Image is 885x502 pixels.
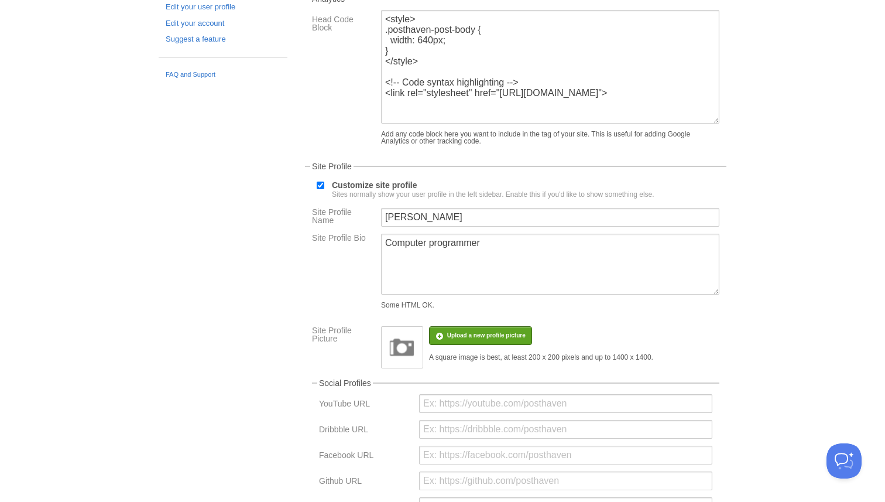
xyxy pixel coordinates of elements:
[419,472,712,490] input: Ex: https://github.com/posthaven
[319,451,412,462] label: Facebook URL
[332,181,654,198] label: Customize site profile
[166,18,280,30] a: Edit your account
[419,394,712,413] input: Ex: https://youtube.com/posthaven
[419,446,712,465] input: Ex: https://facebook.com/posthaven
[312,234,374,245] label: Site Profile Bio
[166,70,280,80] a: FAQ and Support
[381,302,719,309] div: Some HTML OK.
[166,33,280,46] a: Suggest a feature
[310,162,354,170] legend: Site Profile
[429,354,653,361] div: A square image is best, at least 200 x 200 pixels and up to 1400 x 1400.
[319,477,412,488] label: Github URL
[312,326,374,346] label: Site Profile Picture
[312,15,374,35] label: Head Code Block
[332,191,654,198] div: Sites normally show your user profile in the left sidebar. Enable this if you'd like to show some...
[826,443,862,479] iframe: Help Scout Beacon - Open
[381,131,719,145] div: Add any code block here you want to include in the tag of your site. This is useful for adding Go...
[381,10,719,124] textarea: <style> .posthaven-post-body { width: 640px; } </style> <!-- Code syntax highlighting --> <link r...
[319,399,412,411] label: YouTube URL
[166,1,280,13] a: Edit your user profile
[385,330,420,365] img: image.png
[381,234,719,295] textarea: Computer programmer
[319,425,412,436] label: Dribbble URL
[447,332,526,339] span: Upload a new profile picture
[419,420,712,439] input: Ex: https://dribbble.com/posthaven
[312,208,374,227] label: Site Profile Name
[317,379,373,387] legend: Social Profiles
